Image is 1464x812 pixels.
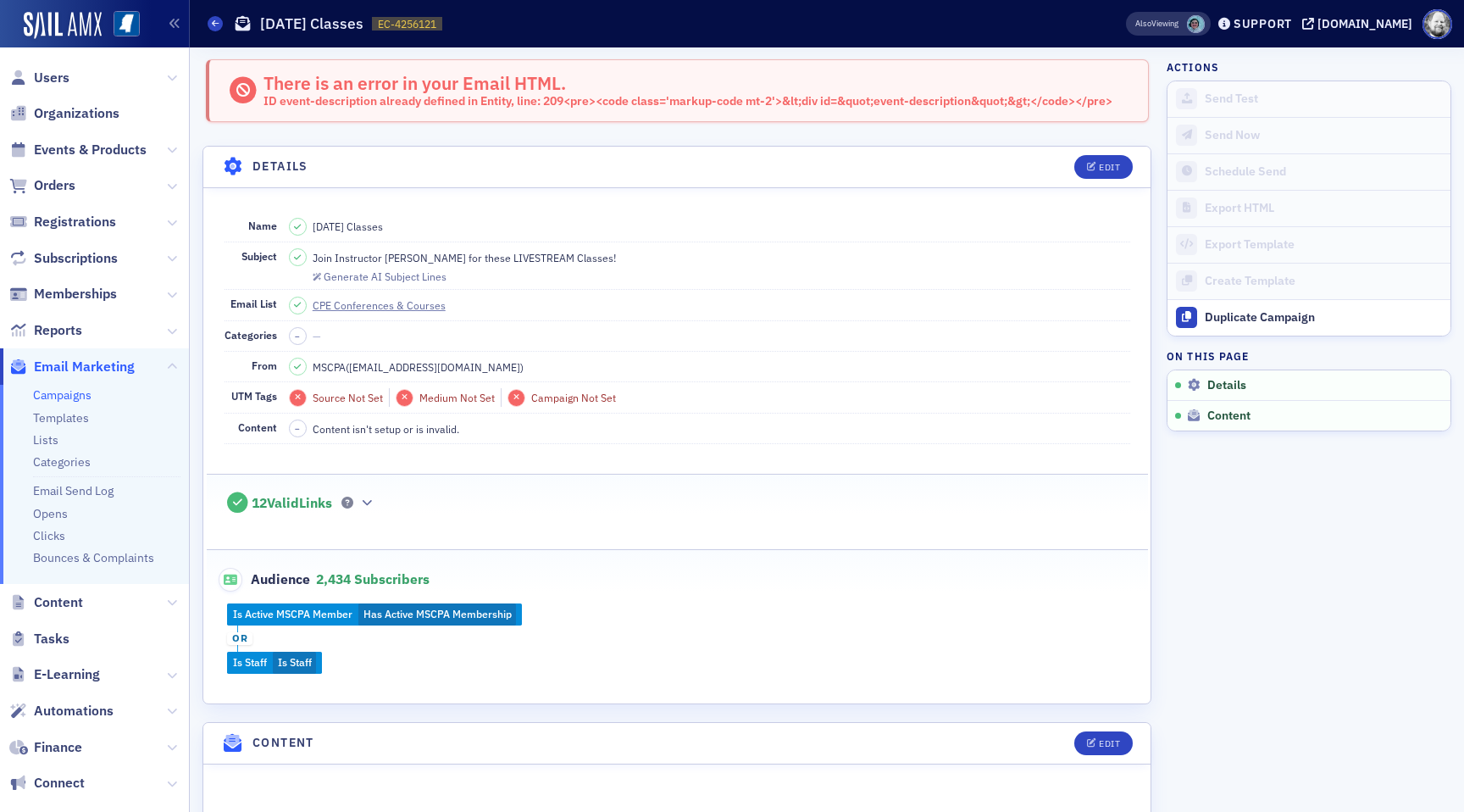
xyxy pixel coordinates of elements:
span: Events & Products [34,141,147,159]
a: Email Marketing [9,358,135,376]
div: Edit [1099,739,1120,748]
span: Orders [34,176,75,195]
a: Users [9,69,69,87]
img: SailAMX [24,12,102,39]
h4: On this page [1167,348,1451,364]
span: E-Learning [34,665,100,684]
div: Create Template [1205,274,1442,289]
span: Source Not Set [313,391,383,404]
button: [DOMAIN_NAME] [1302,18,1418,30]
a: Content [9,593,83,612]
span: Email Marketing [34,358,135,376]
div: There is an error in your Email HTML. [263,72,1112,109]
div: Also [1135,18,1151,29]
a: CPE Conferences & Courses [313,298,461,313]
span: Email List [230,297,277,310]
span: Content isn't setup or is invalid. [313,421,459,437]
button: Edit [1074,155,1133,179]
div: Export HTML [1205,201,1442,216]
div: Export Template [1205,237,1442,253]
span: Name [248,219,277,232]
span: Finance [34,738,82,757]
span: 12 Valid Links [252,495,332,512]
span: Audience [219,568,311,592]
span: Tasks [34,630,69,648]
div: Support [1234,16,1292,31]
a: Tasks [9,630,69,648]
a: E-Learning [9,665,100,684]
a: Lists [33,432,58,448]
a: Events & Products [9,141,147,159]
span: 2,434 Subscribers [316,570,430,587]
span: Medium Not Set [419,391,495,404]
a: Templates [33,410,89,425]
span: Categories [225,328,277,342]
a: Bounces & Complaints [33,550,154,565]
a: Email Send Log [33,483,114,498]
span: Content [238,420,277,434]
h4: Actions [1167,59,1219,75]
span: Content [1207,409,1250,424]
span: From [252,359,277,372]
span: Subject [241,249,277,263]
a: Organizations [9,104,119,123]
a: Clicks [33,528,65,543]
span: Campaign Not Set [531,391,616,404]
div: [DOMAIN_NAME] [1317,16,1412,31]
button: Duplicate Campaign [1167,299,1450,336]
a: Finance [9,738,82,757]
a: Reports [9,321,82,340]
div: Schedule Send [1205,164,1442,180]
span: Rachel Shirley [1187,15,1205,33]
span: Connect [34,774,85,793]
span: Reports [34,321,82,340]
span: [DATE] Classes [313,219,383,234]
button: Edit [1074,731,1133,755]
span: Join Instructor [PERSON_NAME] for these LIVESTREAM Classes! [313,250,616,265]
span: EC-4256121 [378,17,436,31]
h4: Details [252,158,308,175]
div: Send Test [1205,92,1442,107]
div: Generate AI Subject Lines [324,272,446,281]
img: SailAMX [114,11,140,37]
a: Registrations [9,213,116,231]
a: Automations [9,702,114,720]
a: Orders [9,176,75,195]
div: Send Now [1205,128,1442,143]
span: Subscriptions [34,249,118,268]
span: – [295,331,300,342]
div: Duplicate Campaign [1205,310,1442,325]
span: Organizations [34,104,119,123]
div: ID event-description already defined in Entity, line: 209<pre><code class='markup-code mt-2'>&lt;... [263,94,1112,109]
span: Content [34,593,83,612]
span: Users [34,69,69,87]
div: Edit [1099,163,1120,172]
a: Subscriptions [9,249,118,268]
a: Campaigns [33,387,91,403]
a: Connect [9,774,85,793]
span: Profile [1422,9,1452,39]
span: Details [1207,378,1246,393]
a: Opens [33,506,68,521]
span: — [313,329,321,342]
span: – [295,423,300,435]
span: Registrations [34,213,116,231]
span: UTM Tags [231,389,277,403]
a: Memberships [9,285,117,303]
span: Automations [34,702,114,720]
button: Generate AI Subject Lines [313,268,446,283]
span: Viewing [1135,18,1178,30]
a: Categories [33,454,91,470]
h1: [DATE] Classes [260,14,363,34]
a: View Homepage [102,11,140,40]
span: Memberships [34,285,117,303]
h4: Content [252,734,314,752]
span: MSCPA ( [EMAIL_ADDRESS][DOMAIN_NAME] ) [313,359,524,375]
